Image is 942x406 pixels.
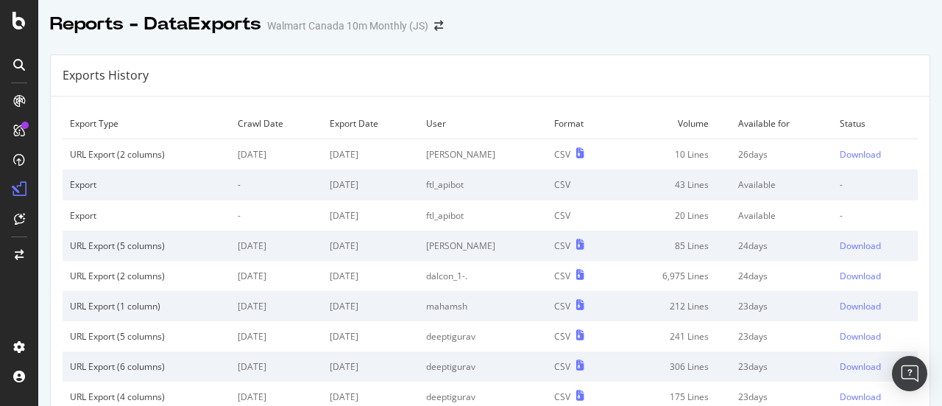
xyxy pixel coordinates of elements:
[419,139,547,170] td: [PERSON_NAME]
[547,200,615,231] td: CSV
[419,108,547,139] td: User
[63,67,149,84] div: Exports History
[547,108,615,139] td: Format
[419,321,547,351] td: deeptigurav
[731,139,832,170] td: 26 days
[70,209,223,222] div: Export
[615,261,731,291] td: 6,975 Lines
[50,12,261,37] div: Reports - DataExports
[70,360,223,373] div: URL Export (6 columns)
[554,239,570,252] div: CSV
[230,169,322,200] td: -
[322,139,419,170] td: [DATE]
[419,351,547,382] td: deeptigurav
[615,139,731,170] td: 10 Lines
[554,270,570,282] div: CSV
[230,108,322,139] td: Crawl Date
[731,291,832,321] td: 23 days
[230,321,322,351] td: [DATE]
[731,321,832,351] td: 23 days
[840,391,910,403] a: Download
[615,169,731,200] td: 43 Lines
[731,261,832,291] td: 24 days
[840,360,881,373] div: Download
[322,231,419,261] td: [DATE]
[230,231,322,261] td: [DATE]
[70,270,223,282] div: URL Export (2 columns)
[840,360,910,373] a: Download
[70,391,223,403] div: URL Export (4 columns)
[840,270,910,282] a: Download
[322,261,419,291] td: [DATE]
[892,356,927,391] div: Open Intercom Messenger
[840,330,881,343] div: Download
[70,330,223,343] div: URL Export (5 columns)
[731,231,832,261] td: 24 days
[738,209,824,222] div: Available
[738,178,824,191] div: Available
[70,239,223,252] div: URL Export (5 columns)
[554,360,570,373] div: CSV
[230,291,322,321] td: [DATE]
[840,148,910,161] a: Download
[832,169,918,200] td: -
[615,321,731,351] td: 241 Lines
[615,351,731,382] td: 306 Lines
[230,351,322,382] td: [DATE]
[840,148,881,161] div: Download
[322,200,419,231] td: [DATE]
[322,108,419,139] td: Export Date
[419,231,547,261] td: [PERSON_NAME]
[840,270,881,282] div: Download
[63,108,230,139] td: Export Type
[840,239,910,252] a: Download
[70,148,223,161] div: URL Export (2 columns)
[554,330,570,343] div: CSV
[434,21,443,31] div: arrow-right-arrow-left
[615,291,731,321] td: 212 Lines
[840,239,881,252] div: Download
[267,18,428,33] div: Walmart Canada 10m Monthly (JS)
[554,148,570,161] div: CSV
[840,300,881,312] div: Download
[731,108,832,139] td: Available for
[322,321,419,351] td: [DATE]
[547,169,615,200] td: CSV
[840,330,910,343] a: Download
[840,300,910,312] a: Download
[832,108,918,139] td: Status
[832,200,918,231] td: -
[322,169,419,200] td: [DATE]
[322,291,419,321] td: [DATE]
[731,351,832,382] td: 23 days
[419,169,547,200] td: ftl_apibot
[70,178,223,191] div: Export
[840,391,881,403] div: Download
[230,261,322,291] td: [DATE]
[615,200,731,231] td: 20 Lines
[230,200,322,231] td: -
[554,300,570,312] div: CSV
[322,351,419,382] td: [DATE]
[419,291,547,321] td: mahamsh
[70,300,223,312] div: URL Export (1 column)
[230,139,322,170] td: [DATE]
[554,391,570,403] div: CSV
[615,231,731,261] td: 85 Lines
[419,200,547,231] td: ftl_apibot
[419,261,547,291] td: dalcon_1-.
[615,108,731,139] td: Volume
